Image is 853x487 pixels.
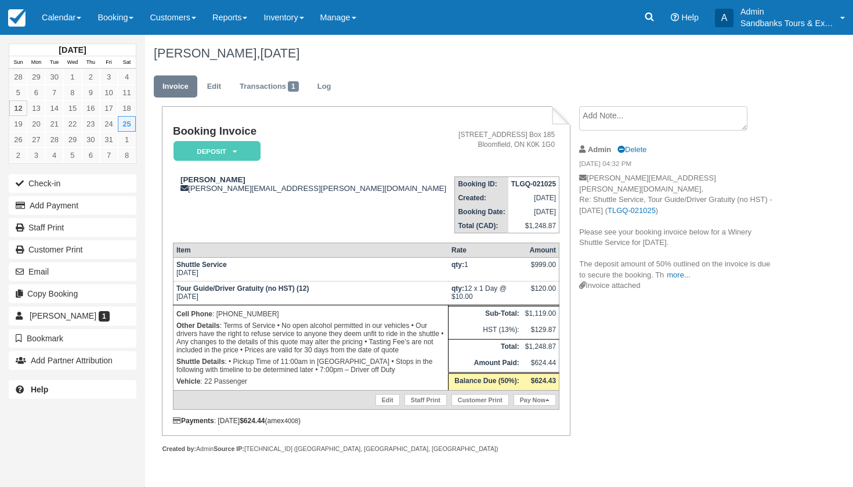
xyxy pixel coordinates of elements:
[9,196,136,215] button: Add Payment
[100,69,118,85] a: 3
[449,339,522,356] th: Total:
[511,180,556,188] strong: TLGQ-021025
[9,306,136,325] a: [PERSON_NAME] 1
[45,147,63,163] a: 4
[508,219,559,233] td: $1,248.87
[173,140,256,162] a: Deposit
[260,46,299,60] span: [DATE]
[455,191,508,205] th: Created:
[176,322,220,330] strong: Other Details
[375,394,400,406] a: Edit
[9,262,136,281] button: Email
[100,116,118,132] a: 24
[173,417,559,425] div: : [DATE] (amex )
[118,56,136,69] th: Sat
[176,377,200,385] strong: Vehicle
[681,13,699,22] span: Help
[9,100,27,116] a: 12
[176,308,446,320] p: : [PHONE_NUMBER]
[514,394,556,406] a: Pay Now
[579,173,775,280] p: [PERSON_NAME][EMAIL_ADDRESS][PERSON_NAME][DOMAIN_NAME], Re: Shuttle Service, Tour Guide/Driver Gr...
[82,69,100,85] a: 2
[82,147,100,163] a: 6
[180,175,245,184] strong: [PERSON_NAME]
[174,141,261,161] em: Deposit
[579,159,775,172] em: [DATE] 04:32 PM
[30,311,96,320] span: [PERSON_NAME]
[100,132,118,147] a: 31
[525,261,556,278] div: $999.00
[100,100,118,116] a: 17
[63,56,81,69] th: Wed
[27,69,45,85] a: 29
[45,85,63,100] a: 7
[9,284,136,303] button: Copy Booking
[449,356,522,373] th: Amount Paid:
[118,116,136,132] a: 25
[173,258,449,282] td: [DATE]
[9,132,27,147] a: 26
[740,6,833,17] p: Admin
[45,100,63,116] a: 14
[27,132,45,147] a: 27
[404,394,447,406] a: Staff Print
[45,69,63,85] a: 30
[63,116,81,132] a: 22
[82,116,100,132] a: 23
[173,243,449,258] th: Item
[667,270,690,279] a: more...
[27,147,45,163] a: 3
[449,282,522,305] td: 12 x 1 Day @ $10.00
[455,177,508,192] th: Booking ID:
[100,56,118,69] th: Fri
[45,116,63,132] a: 21
[715,9,733,27] div: A
[31,385,48,394] b: Help
[9,56,27,69] th: Sun
[82,132,100,147] a: 30
[176,261,227,269] strong: Shuttle Service
[176,284,309,293] strong: Tour Guide/Driver Gratuity (no HST) (12)
[449,373,522,391] th: Balance Due (50%):
[118,69,136,85] a: 4
[176,358,225,366] strong: Shuttle Details
[449,323,522,340] td: HST (13%):
[176,310,212,318] strong: Cell Phone
[451,394,509,406] a: Customer Print
[9,380,136,399] a: Help
[522,339,559,356] td: $1,248.87
[27,116,45,132] a: 20
[451,261,464,269] strong: qty
[9,351,136,370] button: Add Partner Attribution
[45,132,63,147] a: 28
[118,85,136,100] a: 11
[579,280,775,291] div: Invoice attached
[63,100,81,116] a: 15
[617,145,646,154] a: Delete
[118,100,136,116] a: 18
[9,240,136,259] a: Customer Print
[99,311,110,322] span: 1
[525,284,556,302] div: $120.00
[309,75,340,98] a: Log
[27,100,45,116] a: 13
[531,377,556,385] strong: $624.43
[82,85,100,100] a: 9
[9,116,27,132] a: 19
[27,85,45,100] a: 6
[173,282,449,305] td: [DATE]
[451,284,464,293] strong: qty
[173,417,214,425] strong: Payments
[9,69,27,85] a: 28
[45,56,63,69] th: Tue
[231,75,308,98] a: Transactions1
[176,376,446,387] p: : 22 Passenger
[118,147,136,163] a: 8
[63,69,81,85] a: 1
[449,306,522,323] th: Sub-Total:
[63,147,81,163] a: 5
[9,85,27,100] a: 5
[449,243,522,258] th: Rate
[176,356,446,376] p: : • Pickup Time of 11:00am in [GEOGRAPHIC_DATA] • Stops in the following with timeline to be dete...
[522,323,559,340] td: $129.87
